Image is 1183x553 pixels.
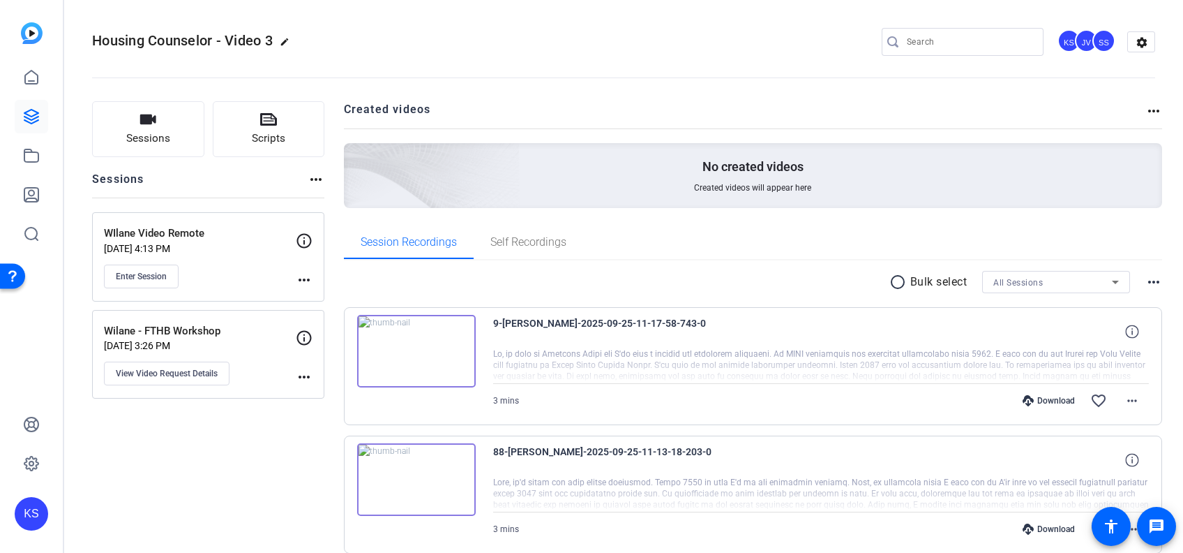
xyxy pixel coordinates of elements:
p: No created videos [702,158,804,175]
mat-icon: more_horiz [296,272,312,288]
span: Self Recordings [490,237,566,248]
mat-icon: more_horiz [296,369,312,385]
div: Download [1016,395,1082,406]
mat-icon: accessibility [1103,518,1120,535]
span: 88-[PERSON_NAME]-2025-09-25-11-13-18-203-0 [493,443,751,477]
mat-icon: message [1148,518,1165,535]
mat-icon: more_horiz [1145,274,1162,290]
div: SS [1092,29,1115,52]
span: 3 mins [493,396,519,406]
mat-icon: edit [280,37,296,54]
mat-icon: favorite_border [1090,392,1107,409]
span: Enter Session [116,271,167,282]
button: Scripts [213,101,325,157]
button: View Video Request Details [104,362,229,385]
span: Housing Counselor - Video 3 [92,32,273,49]
p: [DATE] 3:26 PM [104,340,296,351]
mat-icon: favorite_border [1090,521,1107,538]
img: Creted videos background [188,5,520,308]
div: KS [1057,29,1080,52]
mat-icon: more_horiz [1145,103,1162,119]
img: thumb-nail [357,443,476,516]
img: thumb-nail [357,315,476,388]
button: Enter Session [104,265,179,288]
ngx-avatar: Studio Support [1092,29,1117,54]
span: 9-[PERSON_NAME]-2025-09-25-11-17-58-743-0 [493,315,751,348]
div: KS [15,497,48,531]
mat-icon: settings [1128,32,1156,53]
img: blue-gradient.svg [21,22,43,44]
span: 3 mins [493,524,519,534]
span: View Video Request Details [116,368,218,379]
input: Search [907,34,1032,50]
ngx-avatar: Jeanette Velazquez [1075,29,1099,54]
div: Download [1016,524,1082,535]
mat-icon: more_horiz [308,171,324,188]
mat-icon: radio_button_unchecked [889,274,910,290]
p: WIlane Video Remote [104,226,296,242]
mat-icon: more_horiz [1124,521,1140,538]
button: Sessions [92,101,204,157]
p: Bulk select [910,274,967,290]
p: [DATE] 4:13 PM [104,243,296,254]
div: JV [1075,29,1098,52]
ngx-avatar: Kathleen Shangraw [1057,29,1082,54]
span: Session Recordings [361,237,457,248]
mat-icon: more_horiz [1124,392,1140,409]
span: All Sessions [993,278,1043,288]
h2: Sessions [92,171,144,198]
h2: Created videos [344,101,1146,128]
span: Sessions [126,131,170,147]
span: Scripts [252,131,285,147]
span: Created videos will appear here [694,182,811,193]
p: Wilane - FTHB Workshop [104,323,296,339]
